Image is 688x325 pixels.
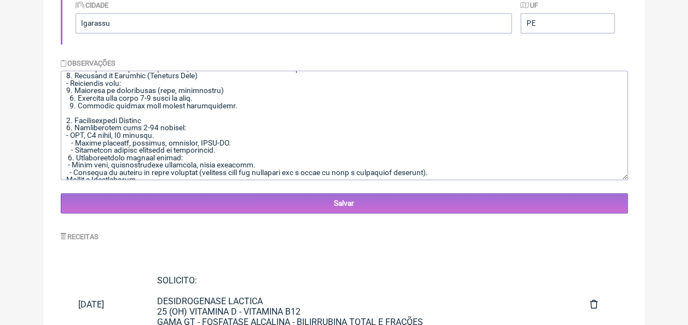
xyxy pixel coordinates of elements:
[76,13,512,33] input: Cidade
[76,1,109,9] label: Cidade
[521,1,538,9] label: UF
[61,71,628,180] textarea: Loremips Dolors am Conse Adipis, 63 elit, Sedd ei Temporinci 81/66/4733. Utla etdol 45,9. Magnaa ...
[61,59,116,67] label: Observações
[61,233,99,241] label: Receitas
[61,291,140,318] a: [DATE]
[61,193,628,213] input: Salvar
[521,13,614,33] input: UF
